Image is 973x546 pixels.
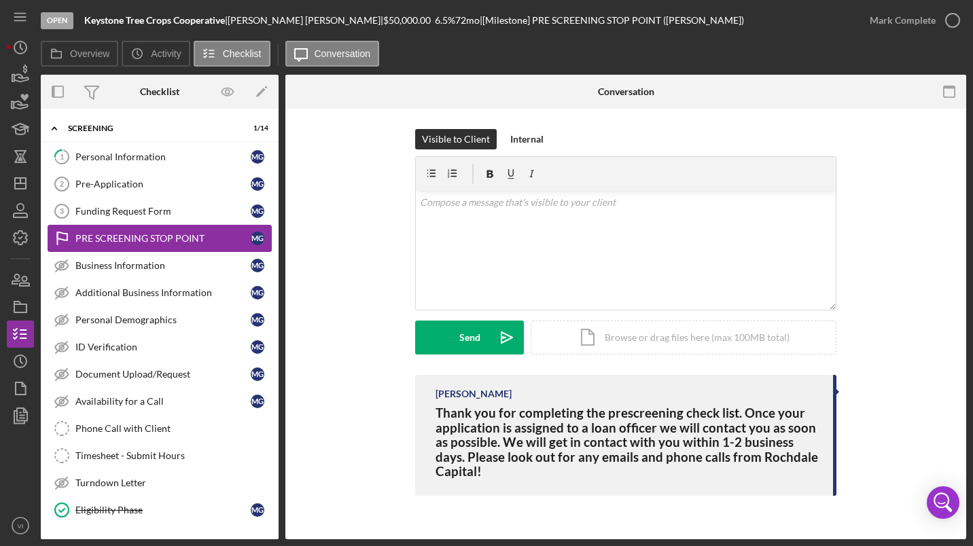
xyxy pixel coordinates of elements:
div: M G [251,395,264,408]
div: Open Intercom Messenger [927,486,959,519]
button: Checklist [194,41,270,67]
a: Timesheet - Submit Hours [48,442,272,469]
div: Phone Call with Client [75,423,271,434]
tspan: 1 [60,152,64,161]
div: | [Milestone] PRE SCREENING STOP POINT ([PERSON_NAME]) [480,15,744,26]
div: Mark Complete [870,7,936,34]
div: Business Information [75,260,251,271]
strong: Thank you for completing the prescreening check list. Once your application is assigned to a loan... [436,405,818,479]
div: Visible to Client [422,129,490,149]
div: M G [251,259,264,272]
div: M G [251,286,264,299]
button: Overview [41,41,118,67]
a: ID VerificationMG [48,333,272,361]
button: Send [415,321,524,354]
div: Conversation [598,86,654,97]
div: [PERSON_NAME] [PERSON_NAME] | [228,15,383,26]
label: Conversation [315,48,371,59]
button: VI [7,512,34,539]
div: M G [251,340,264,354]
a: Additional Business InformationMG [48,279,272,306]
label: Activity [151,48,181,59]
div: Availability for a Call [75,396,251,407]
text: VI [17,522,23,530]
div: M G [251,177,264,191]
div: 72 mo [455,15,480,26]
div: 6.5 % [435,15,455,26]
b: Keystone Tree Crops Cooperative [84,14,225,26]
tspan: 3 [60,207,64,215]
div: Checklist [140,86,179,97]
button: Activity [122,41,190,67]
div: M G [251,313,264,327]
div: PRE SCREENING STOP POINT [75,233,251,244]
a: Eligibility PhaseMG [48,496,272,524]
button: Mark Complete [856,7,966,34]
div: | [84,15,228,26]
div: 1 / 14 [244,124,268,132]
button: Conversation [285,41,380,67]
a: Phone Call with Client [48,415,272,442]
div: Eligibility Phase [75,505,251,515]
div: M G [251,204,264,218]
a: Availability for a CallMG [48,388,272,415]
label: Overview [70,48,109,59]
a: Turndown Letter [48,469,272,496]
label: Checklist [223,48,262,59]
div: M G [251,150,264,164]
tspan: 2 [60,180,64,188]
div: Additional Business Information [75,287,251,298]
a: 2Pre-ApplicationMG [48,170,272,198]
div: M G [251,232,264,245]
div: Open [41,12,73,29]
div: Pre-Application [75,179,251,189]
div: Document Upload/Request [75,369,251,380]
div: Internal [510,129,544,149]
button: Visible to Client [415,129,497,149]
div: Personal Information [75,151,251,162]
a: Business InformationMG [48,252,272,279]
div: M G [251,367,264,381]
div: Send [459,321,480,354]
a: 1Personal InformationMG [48,143,272,170]
a: Document Upload/RequestMG [48,361,272,388]
div: Timesheet - Submit Hours [75,450,271,461]
div: ID Verification [75,342,251,352]
div: M G [251,503,264,517]
div: Funding Request Form [75,206,251,217]
div: $50,000.00 [383,15,435,26]
div: Turndown Letter [75,477,271,488]
a: 3Funding Request FormMG [48,198,272,225]
div: Screening [68,124,234,132]
div: [PERSON_NAME] [436,388,512,399]
button: Internal [503,129,550,149]
a: PRE SCREENING STOP POINTMG [48,225,272,252]
a: Personal DemographicsMG [48,306,272,333]
div: Personal Demographics [75,314,251,325]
